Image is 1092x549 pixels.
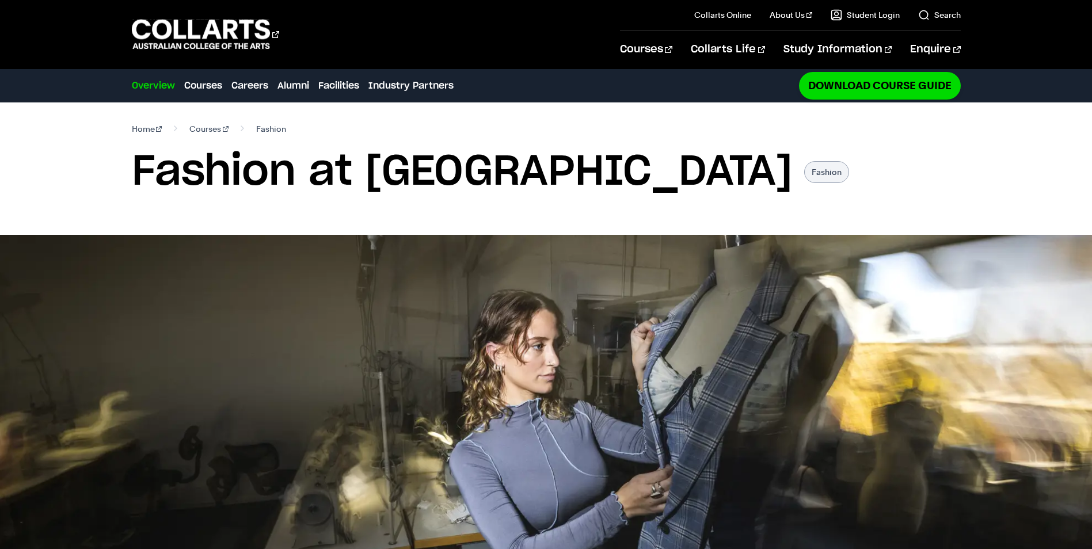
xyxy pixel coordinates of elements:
a: Alumni [277,79,309,93]
a: Collarts Life [691,30,765,68]
a: About Us [770,9,812,21]
div: Go to homepage [132,18,279,51]
span: Fashion [256,121,286,137]
p: Fashion [804,161,849,183]
a: Overview [132,79,175,93]
a: Industry Partners [368,79,454,93]
a: Study Information [783,30,892,68]
a: Collarts Online [694,9,751,21]
a: Courses [184,79,222,93]
a: Search [918,9,961,21]
a: Enquire [910,30,960,68]
a: Download Course Guide [799,72,961,99]
a: Student Login [831,9,900,21]
a: Facilities [318,79,359,93]
a: Courses [189,121,229,137]
a: Careers [231,79,268,93]
h1: Fashion at [GEOGRAPHIC_DATA] [132,146,793,198]
a: Home [132,121,162,137]
a: Courses [620,30,672,68]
